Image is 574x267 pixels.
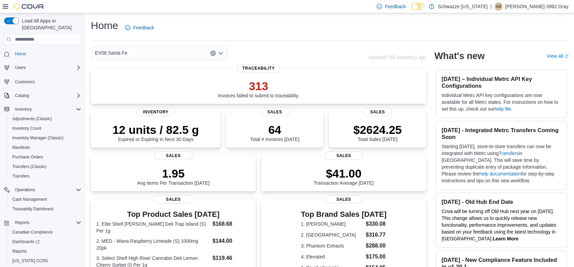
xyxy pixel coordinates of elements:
[12,92,32,100] button: Catalog
[10,247,29,255] a: Reports
[12,78,38,86] a: Customers
[1,218,84,227] button: Reports
[499,151,519,156] a: Transfers
[15,65,26,70] span: Users
[154,195,193,203] span: Sales
[411,3,425,10] input: Dark Mode
[363,108,392,116] span: Sales
[12,64,81,72] span: Users
[1,49,84,59] button: Home
[10,172,32,180] a: Transfers
[15,51,26,57] span: Home
[250,123,299,142] div: Total # Invoices [DATE]
[12,50,29,58] a: Home
[505,2,569,11] p: [PERSON_NAME]-3962 Gray
[96,210,250,219] h3: Top Product Sales [DATE]
[10,247,81,255] span: Reports
[10,134,81,142] span: Inventory Manager (Classic)
[210,51,216,56] button: Clear input
[442,198,561,205] h3: [DATE] - Old Hub End Date
[434,51,485,61] h2: What's new
[91,19,118,32] h1: Home
[19,17,81,31] span: Load All Apps in [GEOGRAPHIC_DATA]
[12,126,41,131] span: Inventory Count
[14,3,44,10] img: Cova
[1,104,84,114] button: Inventory
[12,164,46,169] span: Transfers (Classic)
[10,124,81,132] span: Inventory Count
[96,238,210,251] dt: 2. MED - Wana Raspberry Limeade (S) 1000mg 20pk
[212,220,250,228] dd: $168.68
[7,162,84,171] button: Transfers (Classic)
[218,79,299,93] p: 313
[12,145,30,150] span: Manifests
[10,195,50,203] a: Cash Management
[10,153,46,161] a: Purchase Orders
[301,221,363,227] dt: 1. [PERSON_NAME]
[112,123,199,142] div: Expired or Expiring in Next 30 Days
[212,237,250,245] dd: $144.00
[12,105,81,113] span: Inventory
[12,64,28,72] button: Users
[10,163,49,171] a: Transfers (Classic)
[494,2,503,11] div: Alfred-3962 Gray
[12,219,81,227] span: Reports
[301,231,363,238] dt: 2. [GEOGRAPHIC_DATA]
[10,238,81,246] span: Dashboards
[218,79,299,98] div: Invoices failed to submit to traceability.
[10,115,81,123] span: Adjustments (Classic)
[12,50,81,58] span: Home
[301,210,387,219] h3: Top Brand Sales [DATE]
[10,124,44,132] a: Inventory Count
[212,254,250,262] dd: $119.46
[10,205,56,213] a: Traceabilty Dashboard
[10,257,81,265] span: Washington CCRS
[438,2,488,11] p: Schwazze [US_STATE]
[7,171,84,181] button: Transfers
[12,135,64,141] span: Inventory Manager (Classic)
[314,167,374,186] div: Transaction Average [DATE]
[133,24,154,31] span: Feedback
[301,242,363,249] dt: 3. Phantom Extracts
[137,108,175,116] span: Inventory
[12,173,29,179] span: Transfers
[366,242,387,250] dd: $288.00
[325,195,363,203] span: Sales
[10,172,81,180] span: Transfers
[442,92,561,112] p: Individual Metrc API key configurations are now available for all Metrc states. For instructions ...
[12,249,27,254] span: Reports
[301,253,363,260] dt: 4. Elevated
[1,185,84,195] button: Operations
[547,53,569,59] a: View allExternal link
[353,123,402,137] p: $2624.25
[237,64,280,72] span: Traceability
[7,114,84,124] button: Adjustments (Classic)
[385,3,406,10] span: Feedback
[250,123,299,137] p: 64
[564,54,569,58] svg: External link
[496,2,501,11] span: A3
[12,186,38,194] button: Operations
[12,219,32,227] button: Reports
[154,152,193,160] span: Sales
[10,143,32,152] a: Manifests
[7,227,84,237] button: Canadian Compliance
[7,133,84,143] button: Inventory Manager (Classic)
[137,167,210,180] p: 1.95
[314,167,374,180] p: $41.00
[15,79,35,85] span: Customers
[1,76,84,86] button: Customers
[10,228,55,236] a: Canadian Compliance
[1,91,84,100] button: Catalog
[12,239,40,244] span: Dashboards
[112,123,199,137] p: 12 units / 82.5 g
[493,236,518,241] a: Learn More
[12,105,34,113] button: Inventory
[7,256,84,266] button: [US_STATE] CCRS
[12,92,81,100] span: Catalog
[7,237,84,247] a: Dashboards
[12,154,43,160] span: Purchase Orders
[442,143,561,184] p: Starting [DATE], store-to-store transfers can now be integrated with Metrc using in [GEOGRAPHIC_D...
